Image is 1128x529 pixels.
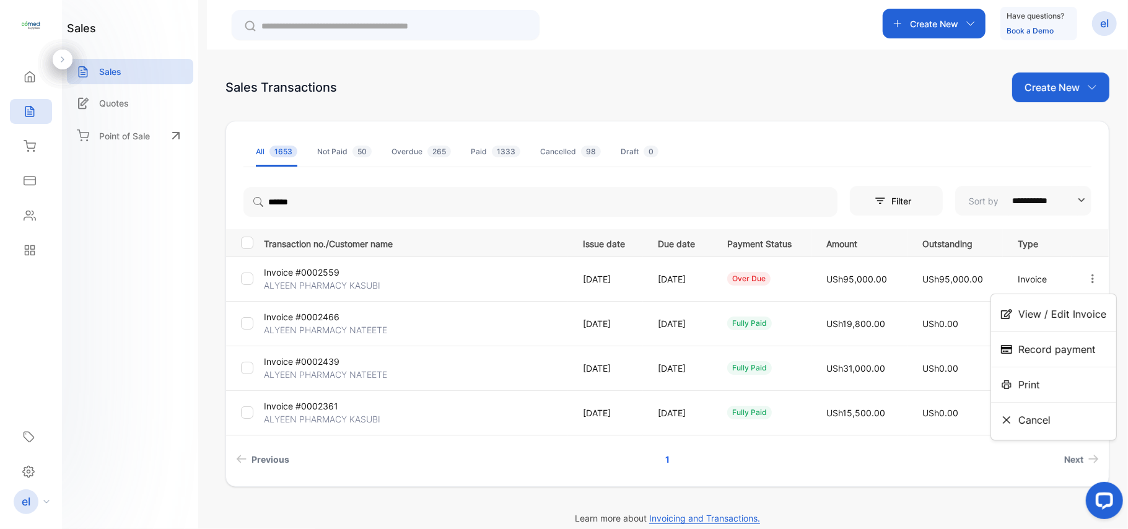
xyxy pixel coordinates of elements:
h1: sales [67,20,96,37]
p: [DATE] [658,362,702,375]
span: USh15,500.00 [827,408,886,418]
p: [DATE] [658,273,702,286]
a: Sales [67,59,193,84]
a: Quotes [67,90,193,116]
a: Previous page [231,448,294,471]
span: USh0.00 [922,408,958,418]
button: Sort by [955,186,1091,216]
span: Previous [251,453,289,466]
div: fully paid [727,406,772,419]
p: Invoice [1018,273,1061,286]
span: Invoicing and Transactions. [649,513,760,524]
p: Sort by [969,195,999,208]
p: ALYEEN PHARMACY KASUBI [264,413,380,426]
span: 1333 [492,146,520,157]
ul: Pagination [226,448,1109,471]
p: Create New [1025,80,1080,95]
a: Page 1 is your current page [650,448,684,471]
p: Amount [827,235,897,250]
p: ALYEEN PHARMACY KASUBI [264,279,380,292]
div: Overdue [391,146,451,157]
span: Print [1018,377,1040,392]
span: Next [1064,453,1083,466]
p: Type [1018,235,1061,250]
p: Sales [99,65,121,78]
span: View / Edit Invoice [1018,307,1106,321]
div: over due [727,272,771,286]
p: Issue date [583,235,632,250]
p: [DATE] [583,362,632,375]
span: Cancel [1018,413,1051,427]
div: Draft [621,146,658,157]
div: Not Paid [317,146,372,157]
span: 98 [581,146,601,157]
span: USh19,800.00 [827,318,886,329]
p: Learn more about [225,512,1109,525]
a: Point of Sale [67,122,193,149]
p: Invoice #0002439 [264,355,365,368]
p: [DATE] [658,406,702,419]
p: ALYEEN PHARMACY NATEETE [264,323,387,336]
span: Record payment [1018,342,1096,357]
p: el [22,494,30,510]
p: Payment Status [727,235,802,250]
div: Paid [471,146,520,157]
div: All [256,146,297,157]
p: Invoice #0002559 [264,266,365,279]
p: Invoice #0002466 [264,310,365,323]
span: USh95,000.00 [922,274,983,284]
span: USh0.00 [922,318,958,329]
p: Outstanding [922,235,992,250]
p: Invoice #0002361 [264,400,365,413]
p: Quotes [99,97,129,110]
a: Next page [1059,448,1104,471]
button: Create New [1012,72,1109,102]
span: USh31,000.00 [827,363,886,374]
span: USh0.00 [922,363,958,374]
p: Point of Sale [99,129,150,142]
p: [DATE] [583,273,632,286]
a: Book a Demo [1007,26,1054,35]
span: 50 [352,146,372,157]
p: Have questions? [1007,10,1064,22]
p: ALYEEN PHARMACY NATEETE [264,368,387,381]
button: Create New [883,9,986,38]
div: Cancelled [540,146,601,157]
span: 1653 [269,146,297,157]
span: USh95,000.00 [827,274,888,284]
p: el [1100,15,1109,32]
p: Transaction no./Customer name [264,235,567,250]
div: Sales Transactions [225,78,337,97]
span: 265 [427,146,451,157]
p: Due date [658,235,702,250]
div: fully paid [727,317,772,330]
iframe: LiveChat chat widget [1076,477,1128,529]
p: [DATE] [658,317,702,330]
div: fully paid [727,361,772,375]
span: 0 [644,146,658,157]
p: Create New [910,17,958,30]
p: [DATE] [583,317,632,330]
button: el [1092,9,1117,38]
p: [DATE] [583,406,632,419]
img: logo [22,16,40,35]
